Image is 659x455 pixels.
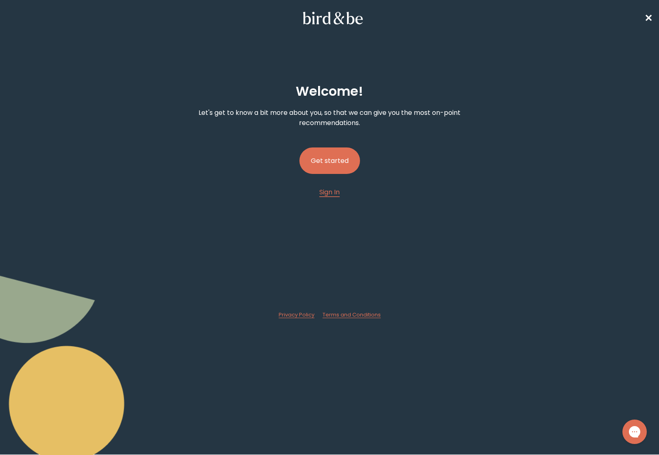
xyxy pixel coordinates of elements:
p: Let's get to know a bit more about you, so that we can give you the most on-point recommendations. [171,108,488,128]
a: Sign In [319,187,340,197]
button: Get started [299,147,360,174]
a: ✕ [644,11,652,25]
a: Privacy Policy [279,311,314,319]
iframe: Gorgias live chat messenger [618,417,651,447]
a: Terms and Conditions [323,311,381,319]
h2: Welcome ! [296,81,363,101]
a: Get started [299,134,360,187]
